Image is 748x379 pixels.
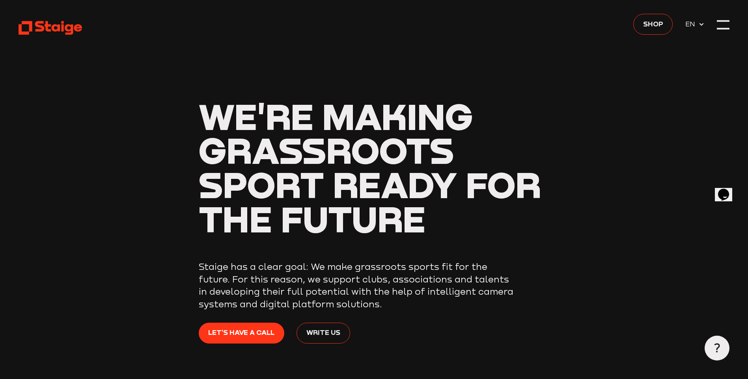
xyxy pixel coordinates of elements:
iframe: chat widget [715,178,740,201]
a: Let's have a call [199,323,284,344]
p: Staige has a clear goal: We make grassroots sports fit for the future. For this reason, we suppor... [199,260,514,310]
span: We're making grassroots sport ready for the future [199,95,541,240]
a: Shop [633,14,673,35]
span: Write us [306,327,340,338]
span: Shop [643,18,663,29]
span: Let's have a call [208,327,274,338]
a: Write us [297,323,350,344]
span: EN [685,19,698,30]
